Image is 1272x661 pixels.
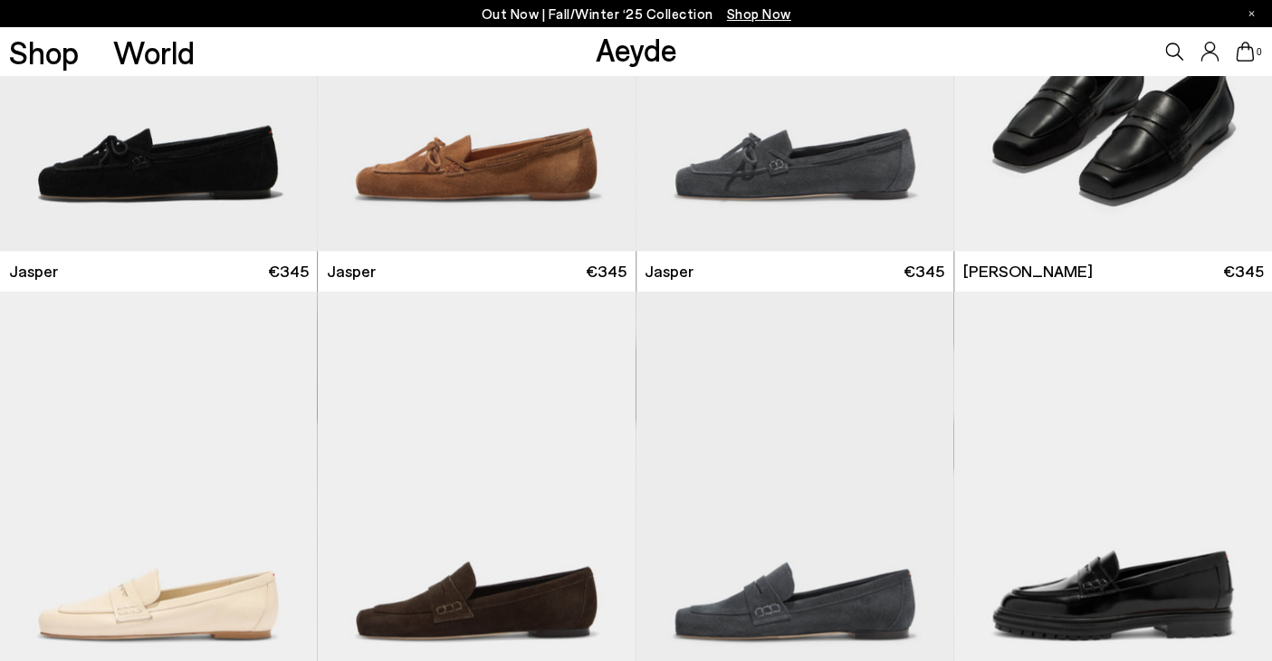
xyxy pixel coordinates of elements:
[9,260,58,283] span: Jasper
[1222,260,1263,283] span: €345
[318,251,635,292] a: Jasper €345
[636,251,953,292] a: Jasper €345
[1254,47,1263,57] span: 0
[113,36,194,68] a: World
[1236,42,1254,62] a: 0
[268,260,309,283] span: €345
[954,251,1272,292] a: [PERSON_NAME] €345
[586,260,626,283] span: €345
[962,260,1092,283] span: [PERSON_NAME]
[645,260,693,283] span: Jasper
[727,5,791,22] span: Navigate to /collections/new-in
[9,36,79,68] a: Shop
[904,260,944,283] span: €345
[327,260,376,283] span: Jasper
[482,3,791,25] p: Out Now | Fall/Winter ‘25 Collection
[595,30,676,68] a: Aeyde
